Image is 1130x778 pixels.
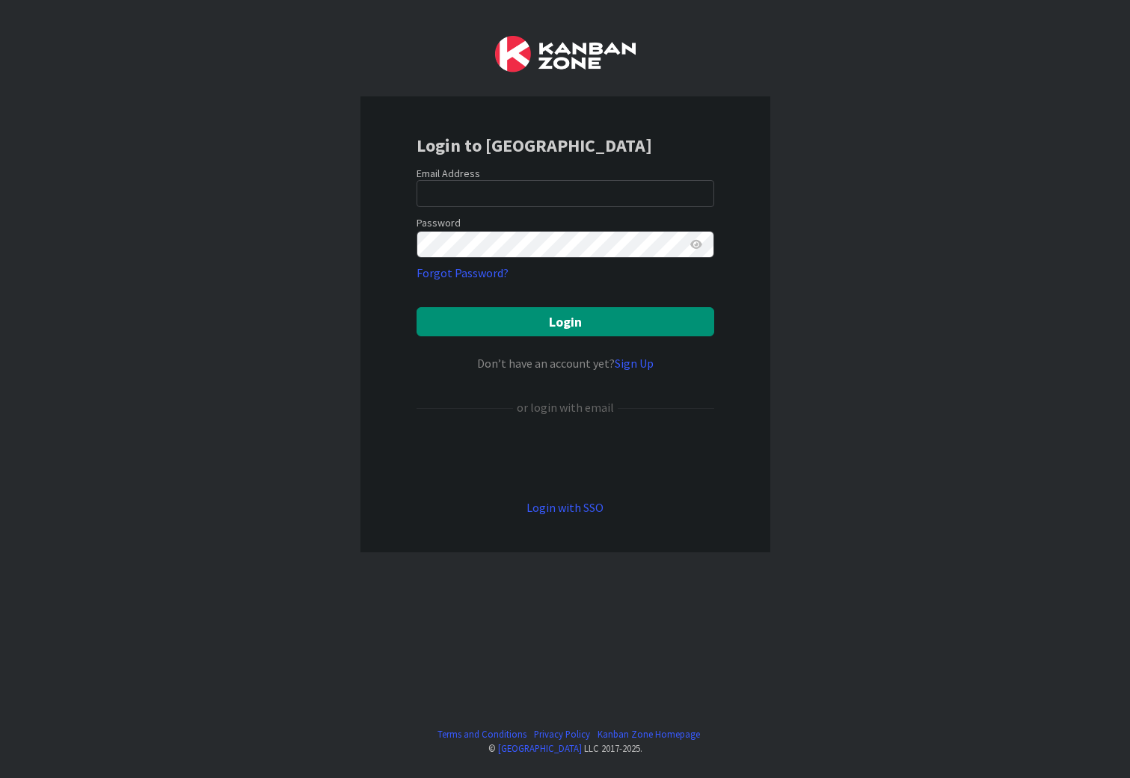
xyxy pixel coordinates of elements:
a: Privacy Policy [534,727,590,741]
label: Email Address [417,167,480,180]
a: Terms and Conditions [437,727,526,741]
div: Sign in with Google. Opens in new tab [417,441,714,474]
div: © LLC 2017- 2025 . [430,741,700,756]
a: Forgot Password? [417,264,509,282]
img: Kanban Zone [495,36,636,72]
div: or login with email [513,398,618,416]
a: Sign Up [615,356,654,371]
button: Login [417,307,714,336]
label: Password [417,215,461,231]
a: Kanban Zone Homepage [598,727,700,741]
b: Login to [GEOGRAPHIC_DATA] [417,134,652,157]
a: Login with SSO [526,500,604,515]
a: [GEOGRAPHIC_DATA] [498,742,582,754]
div: Don’t have an account yet? [417,354,714,372]
iframe: Sign in with Google Button [409,441,722,474]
